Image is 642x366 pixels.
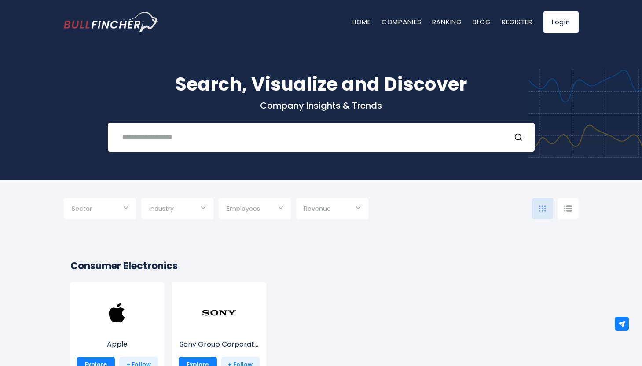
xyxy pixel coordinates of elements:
[227,205,260,212] span: Employees
[77,339,158,350] p: Apple
[149,205,174,212] span: Industry
[99,295,135,330] img: AAPL.png
[304,205,331,212] span: Revenue
[352,17,371,26] a: Home
[72,201,128,217] input: Selection
[382,17,422,26] a: Companies
[64,12,158,32] a: Go to homepage
[72,205,92,212] span: Sector
[473,17,491,26] a: Blog
[539,205,546,212] img: icon-comp-grid.svg
[179,339,260,350] p: Sony Group Corporation
[70,259,572,273] h2: Consumer Electronics
[227,201,283,217] input: Selection
[64,12,159,32] img: Bullfincher logo
[179,311,260,350] a: Sony Group Corporat...
[64,70,579,98] h1: Search, Visualize and Discover
[202,295,237,330] img: SONY.png
[64,100,579,111] p: Company Insights & Trends
[432,17,462,26] a: Ranking
[502,17,533,26] a: Register
[543,11,579,33] a: Login
[149,201,205,217] input: Selection
[304,201,360,217] input: Selection
[77,311,158,350] a: Apple
[514,132,525,143] button: Search
[564,205,572,212] img: icon-comp-list-view.svg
